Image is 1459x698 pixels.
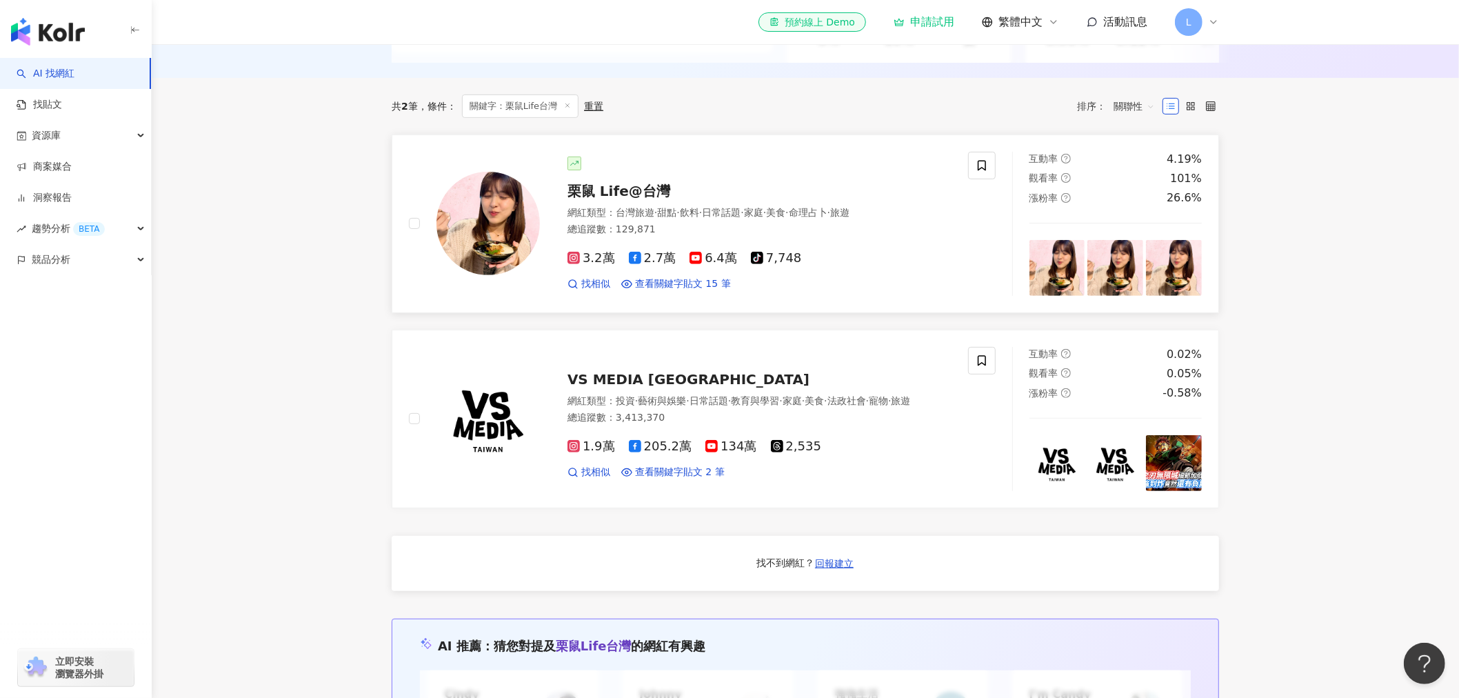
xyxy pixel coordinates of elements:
[766,207,785,218] span: 美食
[462,94,578,118] span: 關鍵字：栗鼠Life台灣
[17,67,74,81] a: searchAI 找網紅
[783,395,802,406] span: 家庭
[827,395,866,406] span: 法政社會
[567,251,615,266] span: 3.2萬
[1061,388,1071,398] span: question-circle
[1087,435,1143,491] img: post-image
[1029,153,1058,164] span: 互動率
[32,213,105,244] span: 趨勢分析
[629,439,692,454] span: 205.2萬
[567,223,952,237] div: 總追蹤數 ： 129,871
[494,639,706,653] span: 猜您對提及 的網紅有興趣
[392,134,1219,313] a: KOL Avatar栗鼠 Life@台灣網紅類型：台灣旅遊·甜點·飲料·日常話題·家庭·美食·命理占卜·旅遊總追蹤數：129,8713.2萬2.7萬6.4萬7,748找相似查看關鍵字貼文 15 ...
[1167,152,1202,167] div: 4.19%
[22,657,49,679] img: chrome extension
[869,395,888,406] span: 寵物
[1167,366,1202,381] div: 0.05%
[1029,192,1058,203] span: 漲粉率
[11,18,85,46] img: logo
[638,395,686,406] span: 藝術與娛樂
[616,395,635,406] span: 投資
[769,15,855,29] div: 預約線上 Demo
[756,557,814,570] div: 找不到網紅？
[699,207,702,218] span: ·
[888,395,891,406] span: ·
[55,655,103,680] span: 立即安裝 瀏覽器外掛
[567,395,952,408] div: 網紅類型 ：
[802,395,805,406] span: ·
[1114,95,1155,117] span: 關聯性
[1029,388,1058,399] span: 漲粉率
[1103,15,1147,28] span: 活動訊息
[1029,435,1085,491] img: post-image
[805,395,824,406] span: 美食
[789,207,827,218] span: 命理占卜
[690,395,728,406] span: 日常話題
[1029,348,1058,359] span: 互動率
[763,207,766,218] span: ·
[32,120,61,151] span: 資源庫
[401,101,408,112] span: 2
[567,371,809,388] span: VS MEDIA [GEOGRAPHIC_DATA]
[1061,173,1071,183] span: question-circle
[436,367,540,470] img: KOL Avatar
[657,207,676,218] span: 甜點
[1029,368,1058,379] span: 觀看率
[73,222,105,236] div: BETA
[17,98,62,112] a: 找貼文
[1146,435,1202,491] img: post-image
[581,466,610,479] span: 找相似
[1061,193,1071,203] span: question-circle
[621,277,731,291] a: 查看關鍵字貼文 15 筆
[1061,368,1071,378] span: question-circle
[690,251,737,266] span: 6.4萬
[1404,643,1445,684] iframe: Help Scout Beacon - Open
[392,101,418,112] div: 共 筆
[705,439,756,454] span: 134萬
[17,191,72,205] a: 洞察報告
[815,558,854,569] span: 回報建立
[728,395,731,406] span: ·
[1186,14,1191,30] span: L
[567,466,610,479] a: 找相似
[567,439,615,454] span: 1.9萬
[17,224,26,234] span: rise
[17,160,72,174] a: 商案媒合
[18,649,134,686] a: chrome extension立即安裝 瀏覽器外掛
[567,206,952,220] div: 網紅類型 ：
[584,101,603,112] div: 重置
[830,207,849,218] span: 旅遊
[744,207,763,218] span: 家庭
[1167,190,1202,206] div: 26.6%
[1163,386,1202,401] div: -0.58%
[1061,154,1071,163] span: question-circle
[654,207,657,218] span: ·
[418,101,456,112] span: 條件 ：
[438,637,706,655] div: AI 推薦 ：
[741,207,743,218] span: ·
[686,395,689,406] span: ·
[758,12,866,32] a: 預約線上 Demo
[635,395,638,406] span: ·
[392,330,1219,508] a: KOL AvatarVS MEDIA [GEOGRAPHIC_DATA]網紅類型：投資·藝術與娛樂·日常話題·教育與學習·家庭·美食·法政社會·寵物·旅遊總追蹤數：3,413,3701.9萬20...
[998,14,1043,30] span: 繁體中文
[635,277,731,291] span: 查看關鍵字貼文 15 筆
[751,251,802,266] span: 7,748
[1029,172,1058,183] span: 觀看率
[556,639,632,653] span: 栗鼠Life台灣
[892,395,911,406] span: 旅遊
[1087,240,1143,296] img: post-image
[1029,240,1085,296] img: post-image
[581,277,610,291] span: 找相似
[1170,171,1202,186] div: 101%
[567,411,952,425] div: 總追蹤數 ： 3,413,370
[616,207,654,218] span: 台灣旅遊
[676,207,679,218] span: ·
[824,395,827,406] span: ·
[635,466,725,479] span: 查看關鍵字貼文 2 筆
[567,277,610,291] a: 找相似
[680,207,699,218] span: 飲料
[894,15,954,29] a: 申請試用
[1061,349,1071,359] span: question-circle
